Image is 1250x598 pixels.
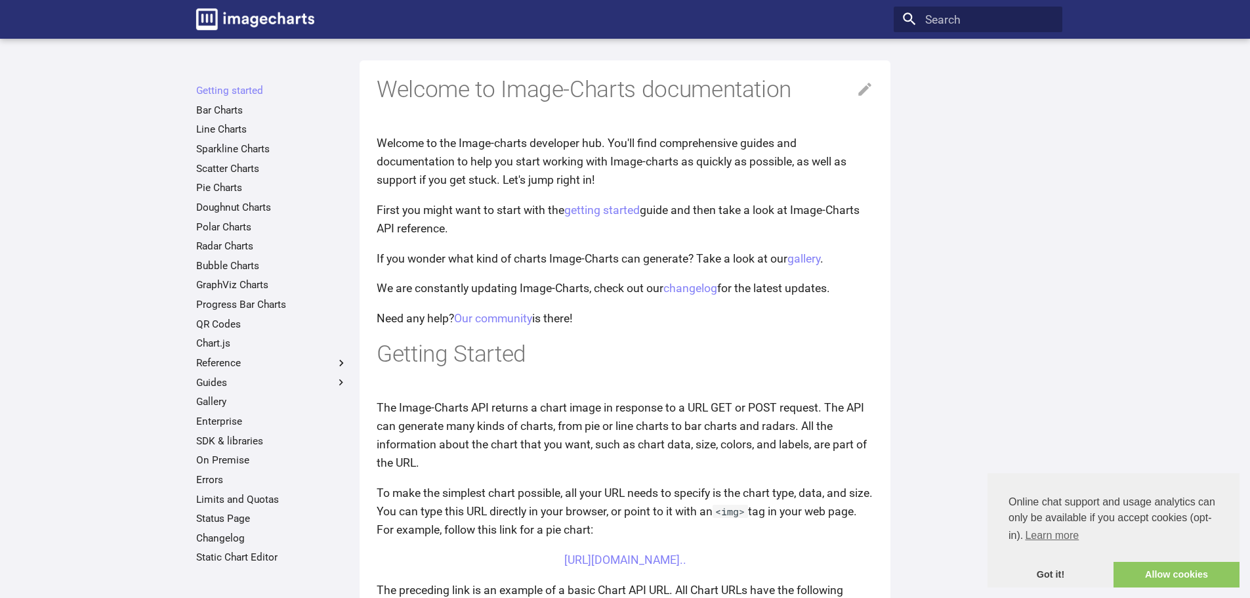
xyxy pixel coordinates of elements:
a: Errors [196,473,348,486]
a: learn more about cookies [1023,526,1081,545]
a: Progress Bar Charts [196,298,348,311]
h1: Getting Started [377,339,873,370]
p: First you might want to start with the guide and then take a look at Image-Charts API reference. [377,201,873,238]
p: Need any help? is there! [377,309,873,328]
a: [URL][DOMAIN_NAME].. [564,553,686,566]
p: If you wonder what kind of charts Image-Charts can generate? Take a look at our . [377,249,873,268]
a: gallery [787,252,820,265]
code: <img> [713,505,748,518]
a: Image-Charts documentation [190,3,320,35]
a: allow cookies [1114,562,1240,588]
label: Guides [196,376,348,389]
a: QR Codes [196,318,348,331]
a: Scatter Charts [196,162,348,175]
span: Online chat support and usage analytics can only be available if you accept cookies (opt-in). [1009,494,1219,545]
a: Sparkline Charts [196,142,348,156]
a: Changelog [196,532,348,545]
a: Chart.js [196,337,348,350]
p: To make the simplest chart possible, all your URL needs to specify is the chart type, data, and s... [377,484,873,539]
input: Search [894,7,1062,33]
a: Line Charts [196,123,348,136]
a: Polar Charts [196,221,348,234]
a: Doughnut Charts [196,201,348,214]
a: Pie Charts [196,181,348,194]
h1: Welcome to Image-Charts documentation [377,75,873,105]
label: Reference [196,356,348,370]
p: We are constantly updating Image-Charts, check out our for the latest updates. [377,279,873,297]
a: Bar Charts [196,104,348,117]
a: Enterprise [196,415,348,428]
a: dismiss cookie message [988,562,1114,588]
a: Radar Charts [196,240,348,253]
a: Getting started [196,84,348,97]
a: Limits and Quotas [196,493,348,506]
a: Static Chart Editor [196,551,348,564]
p: The Image-Charts API returns a chart image in response to a URL GET or POST request. The API can ... [377,398,873,473]
a: GraphViz Charts [196,278,348,291]
a: changelog [663,282,717,295]
a: Status Page [196,512,348,525]
a: getting started [564,203,640,217]
a: Bubble Charts [196,259,348,272]
p: Welcome to the Image-charts developer hub. You'll find comprehensive guides and documentation to ... [377,134,873,189]
a: SDK & libraries [196,435,348,448]
a: Gallery [196,395,348,408]
img: logo [196,9,314,30]
div: cookieconsent [988,473,1240,587]
a: On Premise [196,454,348,467]
a: Our community [454,312,532,325]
